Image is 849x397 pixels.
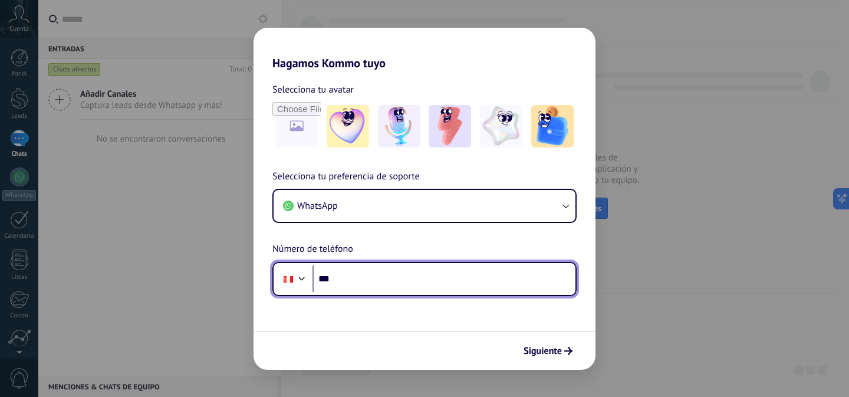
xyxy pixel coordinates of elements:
[297,200,338,212] span: WhatsApp
[524,347,562,355] span: Siguiente
[480,105,522,147] img: -4.jpeg
[272,82,354,97] span: Selecciona tu avatar
[277,267,300,291] div: Peru: + 51
[429,105,471,147] img: -3.jpeg
[518,341,578,361] button: Siguiente
[272,169,420,185] span: Selecciona tu preferencia de soporte
[254,28,595,70] h2: Hagamos Kommo tuyo
[272,242,353,257] span: Número de teléfono
[327,105,369,147] img: -1.jpeg
[378,105,420,147] img: -2.jpeg
[531,105,574,147] img: -5.jpeg
[274,190,575,222] button: WhatsApp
